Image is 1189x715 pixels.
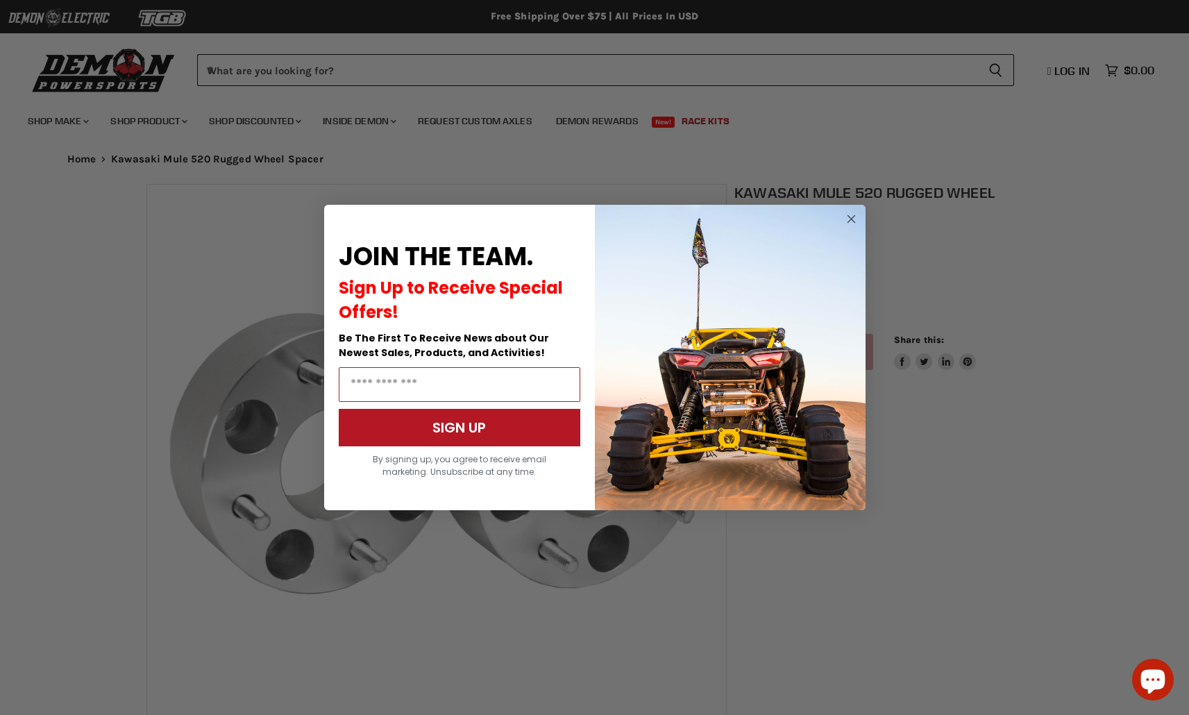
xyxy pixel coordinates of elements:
[339,276,563,323] span: Sign Up to Receive Special Offers!
[595,205,866,510] img: a9095488-b6e7-41ba-879d-588abfab540b.jpeg
[1128,659,1178,704] inbox-online-store-chat: Shopify online store chat
[339,331,549,360] span: Be The First To Receive News about Our Newest Sales, Products, and Activities!
[339,409,580,446] button: SIGN UP
[843,210,860,228] button: Close dialog
[339,367,580,402] input: Email Address
[373,453,546,478] span: By signing up, you agree to receive email marketing. Unsubscribe at any time.
[339,239,533,274] span: JOIN THE TEAM.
